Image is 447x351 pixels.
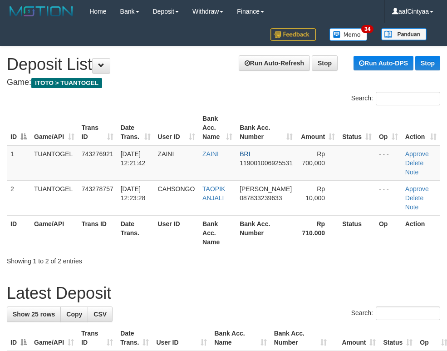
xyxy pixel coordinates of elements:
th: Trans ID: activate to sort column ascending [78,325,117,351]
input: Search: [376,307,440,320]
span: Show 25 rows [13,311,55,318]
a: Delete [405,159,423,167]
td: - - - [375,180,402,215]
th: Status: activate to sort column ascending [339,110,375,145]
th: Amount: activate to sort column ascending [330,325,379,351]
th: Date Trans. [117,215,154,250]
a: Show 25 rows [7,307,61,322]
a: Run Auto-Refresh [239,55,310,71]
a: Delete [405,194,423,202]
span: Copy 119001006925531 to clipboard [240,159,293,167]
span: ITOTO > TUANTOGEL [31,78,102,88]
th: User ID [154,215,199,250]
th: Status: activate to sort column ascending [379,325,416,351]
td: 1 [7,145,30,181]
a: Note [405,168,419,176]
span: BRI [240,150,250,158]
img: panduan.png [381,28,427,40]
span: 34 [361,25,373,33]
th: ID: activate to sort column descending [7,110,30,145]
div: Showing 1 to 2 of 2 entries [7,253,179,266]
a: ZAINI [202,150,219,158]
a: Stop [312,55,338,71]
img: Feedback.jpg [270,28,316,41]
label: Search: [351,92,440,105]
a: Approve [405,150,429,158]
label: Search: [351,307,440,320]
h1: Latest Deposit [7,284,440,302]
th: Amount: activate to sort column ascending [296,110,339,145]
span: 743276921 [82,150,113,158]
span: Rp 700,000 [302,150,325,167]
th: Game/API: activate to sort column ascending [30,325,78,351]
span: Copy [66,311,82,318]
img: MOTION_logo.png [7,5,76,18]
span: 743278757 [82,185,113,193]
td: TUANTOGEL [30,180,78,215]
span: Copy 087833239633 to clipboard [240,194,282,202]
th: Date Trans.: activate to sort column ascending [117,110,154,145]
input: Search: [376,92,440,105]
td: TUANTOGEL [30,145,78,181]
a: CSV [88,307,113,322]
span: [DATE] 12:23:28 [121,185,146,202]
th: User ID: activate to sort column ascending [154,110,199,145]
a: Copy [60,307,88,322]
span: Rp 10,000 [305,185,325,202]
th: Bank Acc. Name: activate to sort column ascending [199,110,236,145]
span: CAHSONGO [158,185,195,193]
td: 2 [7,180,30,215]
th: Op: activate to sort column ascending [375,110,402,145]
th: Game/API [30,215,78,250]
a: Note [405,203,419,211]
th: Trans ID [78,215,117,250]
th: Bank Acc. Number: activate to sort column ascending [236,110,296,145]
td: - - - [375,145,402,181]
th: Game/API: activate to sort column ascending [30,110,78,145]
th: Bank Acc. Number [236,215,296,250]
th: ID [7,215,30,250]
h1: Deposit List [7,55,440,74]
span: CSV [93,311,107,318]
th: Bank Acc. Name [199,215,236,250]
th: Rp 710.000 [296,215,339,250]
a: Approve [405,185,429,193]
th: Action [402,215,440,250]
span: [PERSON_NAME] [240,185,292,193]
th: Bank Acc. Number: activate to sort column ascending [270,325,331,351]
a: Stop [415,56,440,70]
span: ZAINI [158,150,174,158]
a: TAOPIK ANJALI [202,185,225,202]
h4: Game: [7,78,440,87]
a: 34 [323,23,374,46]
th: Trans ID: activate to sort column ascending [78,110,117,145]
th: Op [375,215,402,250]
th: ID: activate to sort column descending [7,325,30,351]
span: [DATE] 12:21:42 [121,150,146,167]
img: Button%20Memo.svg [329,28,368,41]
th: Bank Acc. Name: activate to sort column ascending [211,325,270,351]
a: Run Auto-DPS [354,56,413,70]
th: User ID: activate to sort column ascending [152,325,211,351]
th: Action: activate to sort column ascending [402,110,440,145]
th: Status [339,215,375,250]
th: Date Trans.: activate to sort column ascending [117,325,152,351]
